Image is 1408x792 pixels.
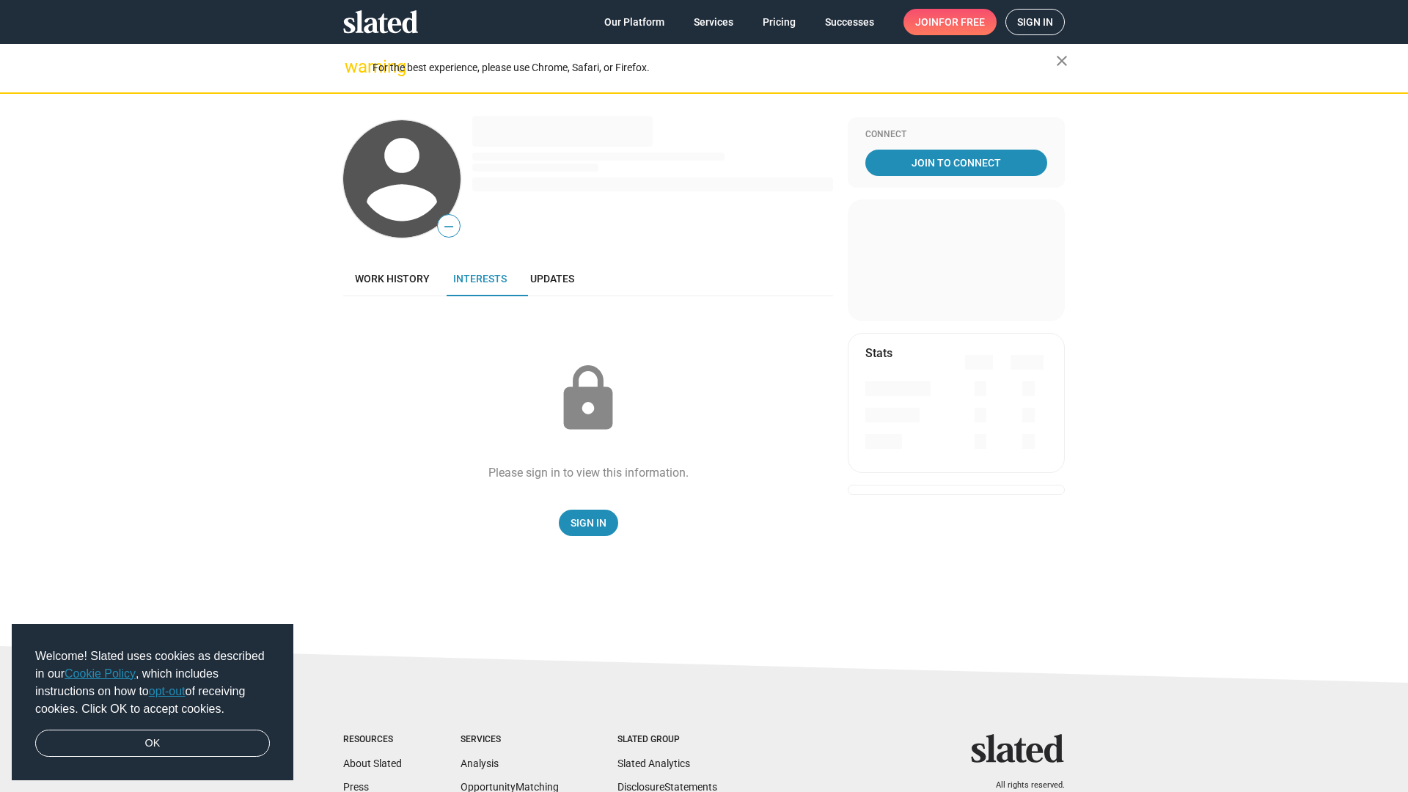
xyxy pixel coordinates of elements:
span: Join [915,9,985,35]
a: Sign In [559,510,618,536]
a: Sign in [1005,9,1065,35]
div: Slated Group [617,734,717,746]
span: Services [694,9,733,35]
span: Successes [825,9,874,35]
span: Welcome! Slated uses cookies as described in our , which includes instructions on how to of recei... [35,648,270,718]
span: Work history [355,273,430,285]
a: Join To Connect [865,150,1047,176]
a: Analysis [461,758,499,769]
mat-card-title: Stats [865,345,892,361]
div: Please sign in to view this information. [488,465,689,480]
a: Pricing [751,9,807,35]
span: Updates [530,273,574,285]
a: About Slated [343,758,402,769]
a: dismiss cookie message [35,730,270,758]
span: Join To Connect [868,150,1044,176]
div: Resources [343,734,402,746]
a: Slated Analytics [617,758,690,769]
a: Updates [518,261,586,296]
div: For the best experience, please use Chrome, Safari, or Firefox. [373,58,1056,78]
mat-icon: warning [345,58,362,76]
a: Our Platform [593,9,676,35]
mat-icon: lock [551,362,625,436]
div: cookieconsent [12,624,293,781]
span: Sign In [571,510,606,536]
span: — [438,217,460,236]
span: Interests [453,273,507,285]
a: Successes [813,9,886,35]
div: Services [461,734,559,746]
div: Connect [865,129,1047,141]
span: Our Platform [604,9,664,35]
a: opt-out [149,685,186,697]
mat-icon: close [1053,52,1071,70]
span: Sign in [1017,10,1053,34]
span: for free [939,9,985,35]
a: Joinfor free [903,9,997,35]
span: Pricing [763,9,796,35]
a: Cookie Policy [65,667,136,680]
a: Services [682,9,745,35]
a: Interests [441,261,518,296]
a: Work history [343,261,441,296]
